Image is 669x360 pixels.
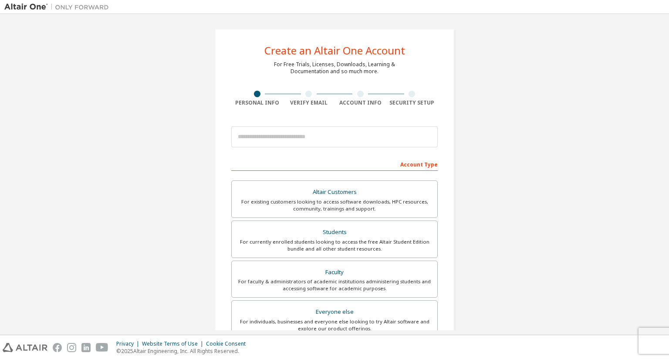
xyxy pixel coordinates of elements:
[237,238,432,252] div: For currently enrolled students looking to access the free Altair Student Edition bundle and all ...
[237,278,432,292] div: For faculty & administrators of academic institutions administering students and accessing softwa...
[142,340,206,347] div: Website Terms of Use
[237,318,432,332] div: For individuals, businesses and everyone else looking to try Altair software and explore our prod...
[283,99,335,106] div: Verify Email
[334,99,386,106] div: Account Info
[237,226,432,238] div: Students
[116,347,251,355] p: © 2025 Altair Engineering, Inc. All Rights Reserved.
[206,340,251,347] div: Cookie Consent
[116,340,142,347] div: Privacy
[3,343,47,352] img: altair_logo.svg
[386,99,438,106] div: Security Setup
[4,3,113,11] img: Altair One
[237,198,432,212] div: For existing customers looking to access software downloads, HPC resources, community, trainings ...
[231,157,438,171] div: Account Type
[264,45,405,56] div: Create an Altair One Account
[53,343,62,352] img: facebook.svg
[81,343,91,352] img: linkedin.svg
[237,266,432,278] div: Faculty
[67,343,76,352] img: instagram.svg
[231,99,283,106] div: Personal Info
[237,186,432,198] div: Altair Customers
[274,61,395,75] div: For Free Trials, Licenses, Downloads, Learning & Documentation and so much more.
[96,343,108,352] img: youtube.svg
[237,306,432,318] div: Everyone else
